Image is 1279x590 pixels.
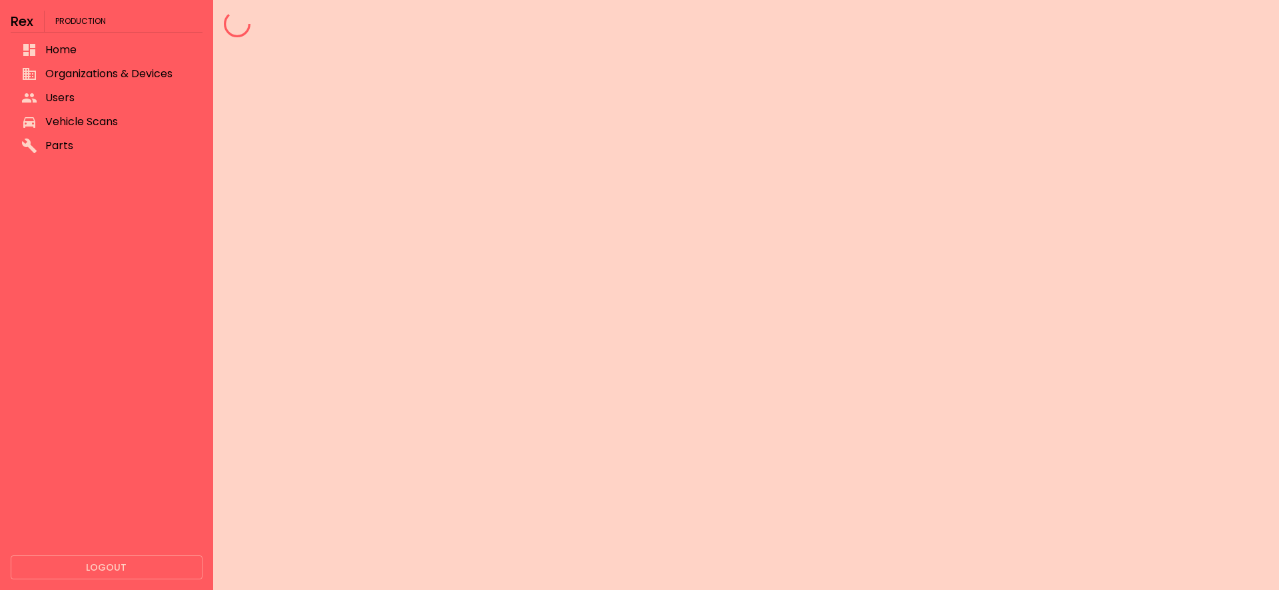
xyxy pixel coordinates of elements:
span: Production [55,11,106,32]
h6: Rex [11,11,33,32]
span: Parts [45,138,192,154]
span: Organizations & Devices [45,66,192,82]
button: Logout [11,555,203,580]
span: Vehicle Scans [45,114,192,130]
span: Users [45,90,192,106]
span: Home [45,42,192,58]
